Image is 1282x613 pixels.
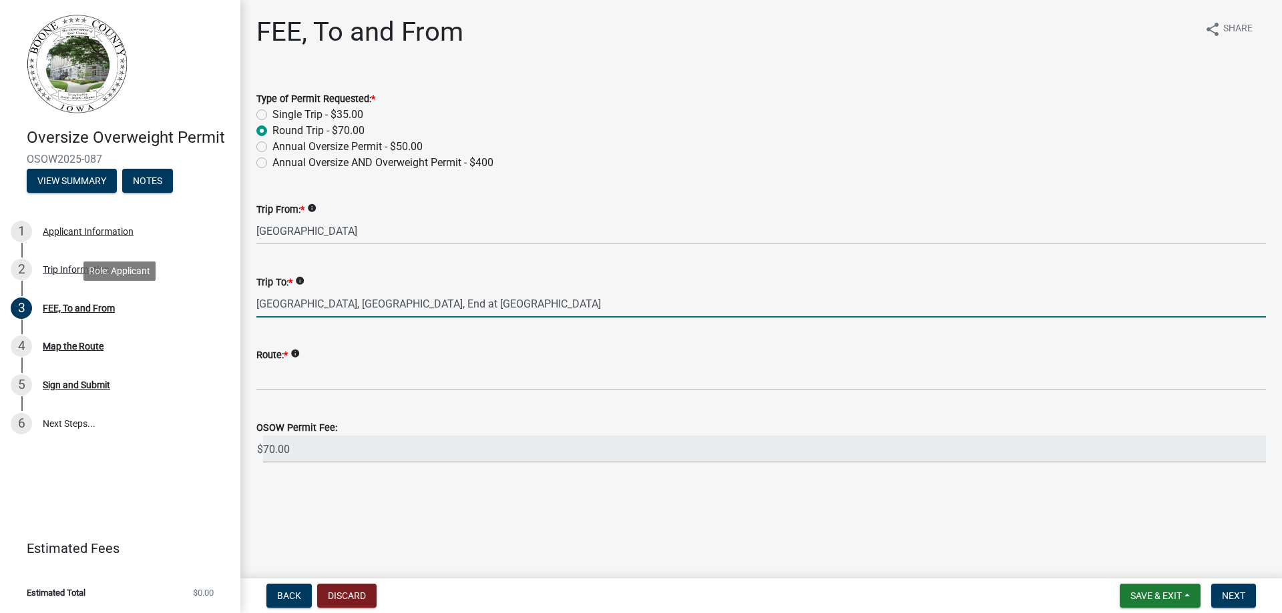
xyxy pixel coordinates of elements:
[266,584,312,608] button: Back
[1120,584,1201,608] button: Save & Exit
[27,14,128,114] img: Boone County, Iowa
[256,95,375,104] label: Type of Permit Requested:
[256,424,337,433] label: OSOW Permit Fee:
[11,336,32,357] div: 4
[122,169,173,193] button: Notes
[11,413,32,434] div: 6
[11,535,219,562] a: Estimated Fees
[27,169,117,193] button: View Summary
[1222,590,1245,601] span: Next
[122,176,173,187] wm-modal-confirm: Notes
[43,342,103,351] div: Map the Route
[256,278,292,287] label: Trip To:
[43,380,110,390] div: Sign and Submit
[256,436,264,463] span: $
[1223,21,1253,37] span: Share
[272,123,365,139] label: Round Trip - $70.00
[1205,21,1221,37] i: share
[256,351,288,360] label: Route:
[272,155,493,171] label: Annual Oversize AND Overweight Permit - $400
[83,261,156,281] div: Role: Applicant
[277,590,301,601] span: Back
[43,227,134,236] div: Applicant Information
[1194,16,1263,42] button: shareShare
[256,205,304,215] label: Trip From:
[11,374,32,396] div: 5
[27,176,117,187] wm-modal-confirm: Summary
[1130,590,1182,601] span: Save & Exit
[27,128,230,147] h4: Oversize Overweight Permit
[295,276,304,285] i: info
[272,107,363,123] label: Single Trip - $35.00
[193,588,214,597] span: $0.00
[43,265,110,274] div: Trip Information
[43,303,115,313] div: FEE, To and From
[1211,584,1256,608] button: Next
[272,139,423,155] label: Annual Oversize Permit - $50.00
[11,221,32,242] div: 1
[11,297,32,319] div: 3
[317,584,377,608] button: Discard
[307,203,316,213] i: info
[11,259,32,280] div: 2
[290,349,300,358] i: info
[256,16,463,48] h1: FEE, To and From
[27,153,214,165] span: OSOW2025-087
[27,588,85,597] span: Estimated Total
